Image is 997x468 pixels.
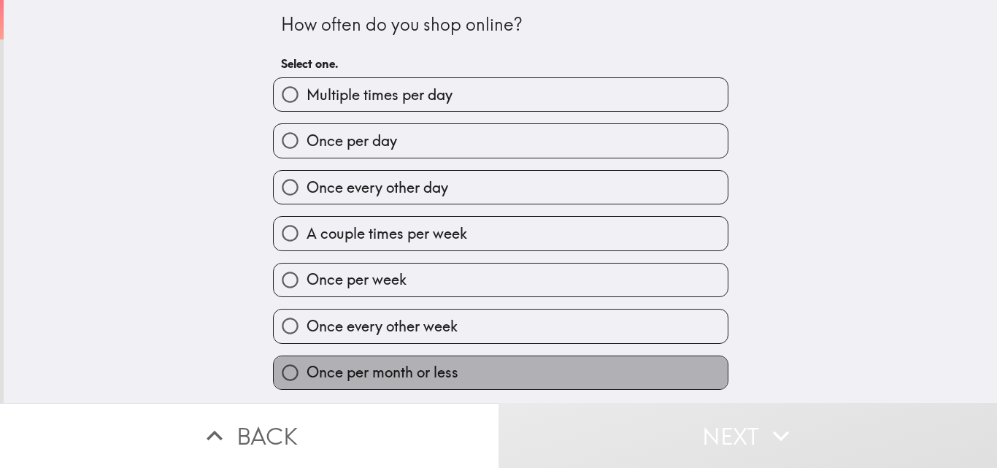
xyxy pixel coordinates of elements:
span: Once per day [307,131,397,151]
button: A couple times per week [274,217,728,250]
h6: Select one. [281,55,720,72]
button: Once per day [274,124,728,157]
span: Once every other day [307,177,448,198]
button: Once per week [274,264,728,296]
button: Next [498,403,997,468]
button: Once per month or less [274,356,728,389]
button: Once every other week [274,310,728,342]
button: Once every other day [274,171,728,204]
span: Multiple times per day [307,85,453,105]
span: Once every other week [307,316,458,337]
button: Multiple times per day [274,78,728,111]
div: How often do you shop online? [281,12,720,37]
span: Once per month or less [307,362,458,383]
span: A couple times per week [307,223,467,244]
span: Once per week [307,269,407,290]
